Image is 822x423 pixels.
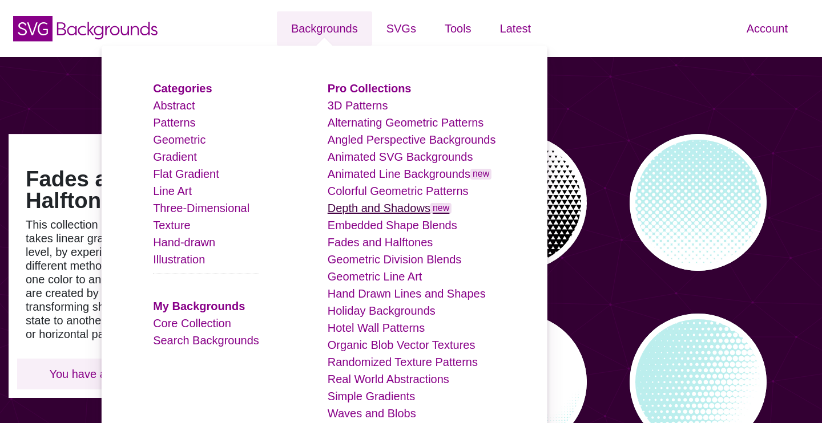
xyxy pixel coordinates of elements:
[153,236,215,249] a: Hand-drawn
[153,185,192,197] a: Line Art
[153,317,231,330] a: Core Collection
[153,82,212,95] a: Categories
[328,151,473,163] a: Animated SVG Backgrounds
[153,133,205,146] a: Geometric
[328,236,433,249] a: Fades and Halftones
[328,270,422,283] a: Geometric Line Art
[430,203,452,214] span: new
[328,185,469,197] a: Colorful Geometric Patterns
[153,253,205,266] a: Illustration
[328,322,425,334] a: Hotel Wall Patterns
[732,11,802,46] a: Account
[153,168,219,180] a: Flat Gradient
[328,133,496,146] a: Angled Perspective Backgrounds
[328,219,457,231] a: Embedded Shape Blends
[328,304,436,317] a: Holiday Backgrounds
[328,253,462,266] a: Geometric Division Blends
[153,219,191,231] a: Texture
[328,82,412,95] a: Pro Collections
[153,334,259,347] a: Search Backgrounds
[328,390,415,402] a: Simple Gradients
[26,367,197,381] p: You have access. Enjoy!
[430,11,486,46] a: Tools
[153,202,249,214] a: Three-Dimensional
[470,169,491,180] span: new
[328,407,416,420] a: Waves and Blobs
[277,11,372,46] a: Backgrounds
[328,202,452,214] a: Depth and Shadowsnew
[328,356,478,368] a: Randomized Texture Patterns
[153,300,245,312] a: My Backgrounds
[328,373,449,385] a: Real World Abstractions
[630,134,767,271] button: blue into white alternating halftone dots
[153,99,195,112] a: Abstract
[328,339,476,351] a: Organic Blob Vector Textures
[153,116,195,129] a: Patterns
[328,287,486,300] a: Hand Drawn Lines and Shapes
[486,11,545,46] a: Latest
[153,151,197,163] a: Gradient
[328,99,388,112] a: 3D Patterns
[328,116,483,129] a: Alternating Geometric Patterns
[26,168,197,212] h1: Fades and Halftones
[372,11,430,46] a: SVGs
[328,168,492,180] a: Animated Line Backgroundsnew
[26,218,197,341] p: This collection of backgrounds takes linear gradients to the next level, by experimenting with di...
